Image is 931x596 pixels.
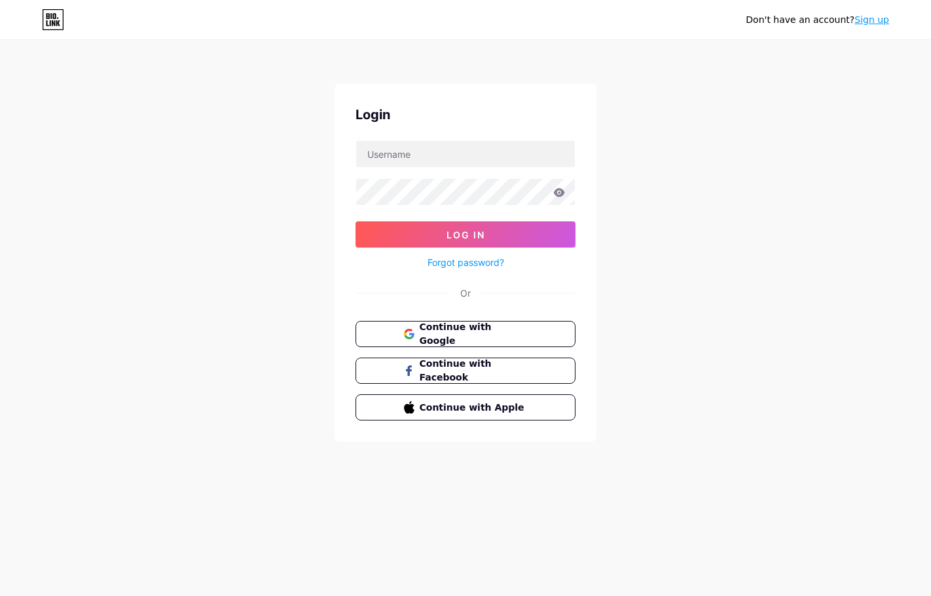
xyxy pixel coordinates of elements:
[428,255,504,269] a: Forgot password?
[356,321,575,347] button: Continue with Google
[746,13,889,27] div: Don't have an account?
[356,141,575,167] input: Username
[356,105,575,124] div: Login
[420,320,528,348] span: Continue with Google
[854,14,889,25] a: Sign up
[356,358,575,384] button: Continue with Facebook
[420,401,528,415] span: Continue with Apple
[460,286,471,300] div: Or
[356,394,575,420] button: Continue with Apple
[420,357,528,384] span: Continue with Facebook
[447,229,485,240] span: Log In
[356,221,575,248] button: Log In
